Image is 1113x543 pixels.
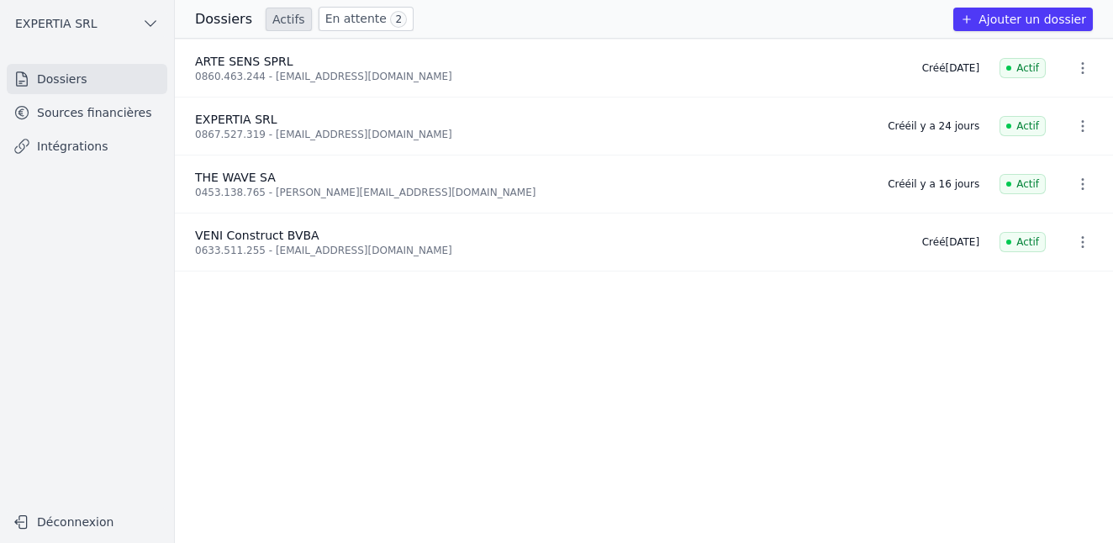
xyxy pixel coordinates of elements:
div: 0860.463.244 - [EMAIL_ADDRESS][DOMAIN_NAME] [195,70,902,83]
span: 2 [390,11,407,28]
div: Créé il y a 24 jours [888,119,979,133]
div: Créé il y a 16 jours [888,177,979,191]
a: En attente 2 [319,7,414,31]
a: Actifs [266,8,312,31]
a: Intégrations [7,131,167,161]
span: EXPERTIA SRL [15,15,98,32]
button: EXPERTIA SRL [7,10,167,37]
span: ARTE SENS SPRL [195,55,293,68]
a: Dossiers [7,64,167,94]
h3: Dossiers [195,9,252,29]
span: Actif [1000,116,1046,136]
div: 0633.511.255 - [EMAIL_ADDRESS][DOMAIN_NAME] [195,244,902,257]
span: VENI Construct BVBA [195,229,319,242]
button: Ajouter un dossier [953,8,1093,31]
span: THE WAVE SA [195,171,276,184]
div: 0453.138.765 - [PERSON_NAME][EMAIL_ADDRESS][DOMAIN_NAME] [195,186,868,199]
span: Actif [1000,174,1046,194]
a: Sources financières [7,98,167,128]
div: 0867.527.319 - [EMAIL_ADDRESS][DOMAIN_NAME] [195,128,868,141]
span: EXPERTIA SRL [195,113,277,126]
div: Créé [DATE] [922,61,979,75]
button: Déconnexion [7,509,167,535]
div: Créé [DATE] [922,235,979,249]
span: Actif [1000,58,1046,78]
span: Actif [1000,232,1046,252]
